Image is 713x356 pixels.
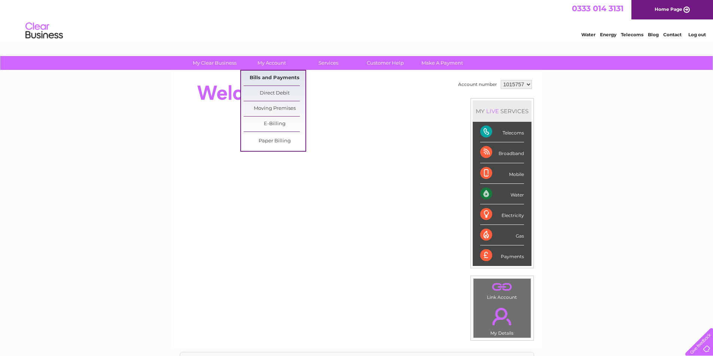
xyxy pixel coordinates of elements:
[480,122,524,142] div: Telecoms
[473,301,531,338] td: My Details
[244,71,305,86] a: Bills and Payments
[180,4,534,36] div: Clear Business is a trading name of Verastar Limited (registered in [GEOGRAPHIC_DATA] No. 3667643...
[581,32,595,37] a: Water
[184,56,246,70] a: My Clear Business
[480,142,524,163] div: Broadband
[688,32,706,37] a: Log out
[411,56,473,70] a: Make A Payment
[244,134,305,149] a: Paper Billing
[25,19,63,42] img: logo.png
[480,245,524,266] div: Payments
[473,278,531,302] td: Link Account
[244,86,305,101] a: Direct Debit
[241,56,302,70] a: My Account
[244,117,305,131] a: E-Billing
[480,225,524,245] div: Gas
[621,32,643,37] a: Telecoms
[648,32,659,37] a: Blog
[475,303,529,329] a: .
[480,184,524,204] div: Water
[298,56,359,70] a: Services
[600,32,616,37] a: Energy
[475,281,529,294] a: .
[456,78,499,91] td: Account number
[244,101,305,116] a: Moving Premises
[354,56,416,70] a: Customer Help
[480,163,524,184] div: Mobile
[473,100,531,122] div: MY SERVICES
[480,204,524,225] div: Electricity
[485,108,500,115] div: LIVE
[572,4,624,13] a: 0333 014 3131
[663,32,682,37] a: Contact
